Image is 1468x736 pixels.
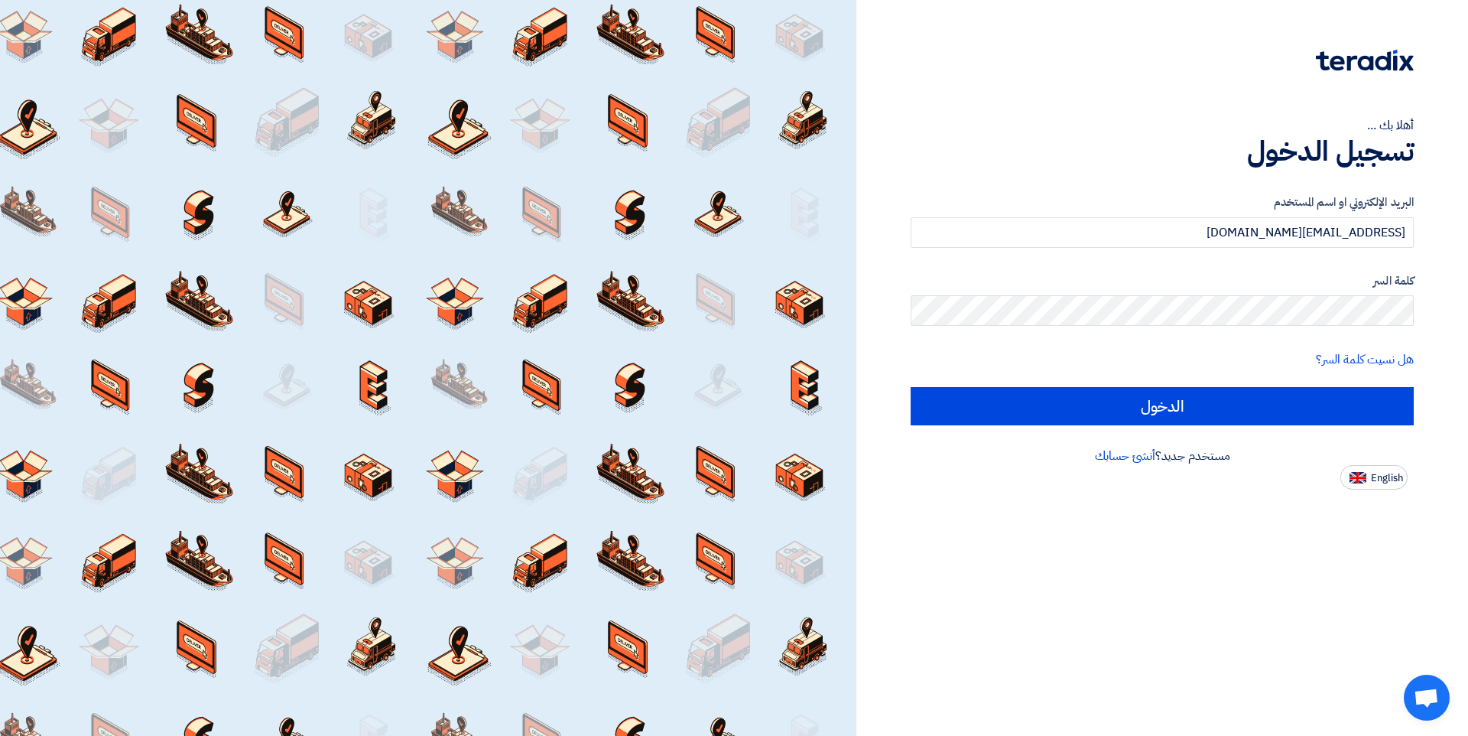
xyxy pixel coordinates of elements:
button: English [1340,465,1408,490]
span: English [1371,473,1403,484]
a: أنشئ حسابك [1095,447,1155,465]
input: أدخل بريد العمل الإلكتروني او اسم المستخدم الخاص بك ... [911,217,1414,248]
input: الدخول [911,387,1414,425]
a: هل نسيت كلمة السر؟ [1316,350,1414,369]
img: Teradix logo [1316,50,1414,71]
label: البريد الإلكتروني او اسم المستخدم [911,194,1414,211]
h1: تسجيل الدخول [911,135,1414,168]
label: كلمة السر [911,272,1414,290]
img: en-US.png [1349,472,1366,484]
div: Open chat [1404,675,1450,721]
div: أهلا بك ... [911,116,1414,135]
div: مستخدم جديد؟ [911,447,1414,465]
